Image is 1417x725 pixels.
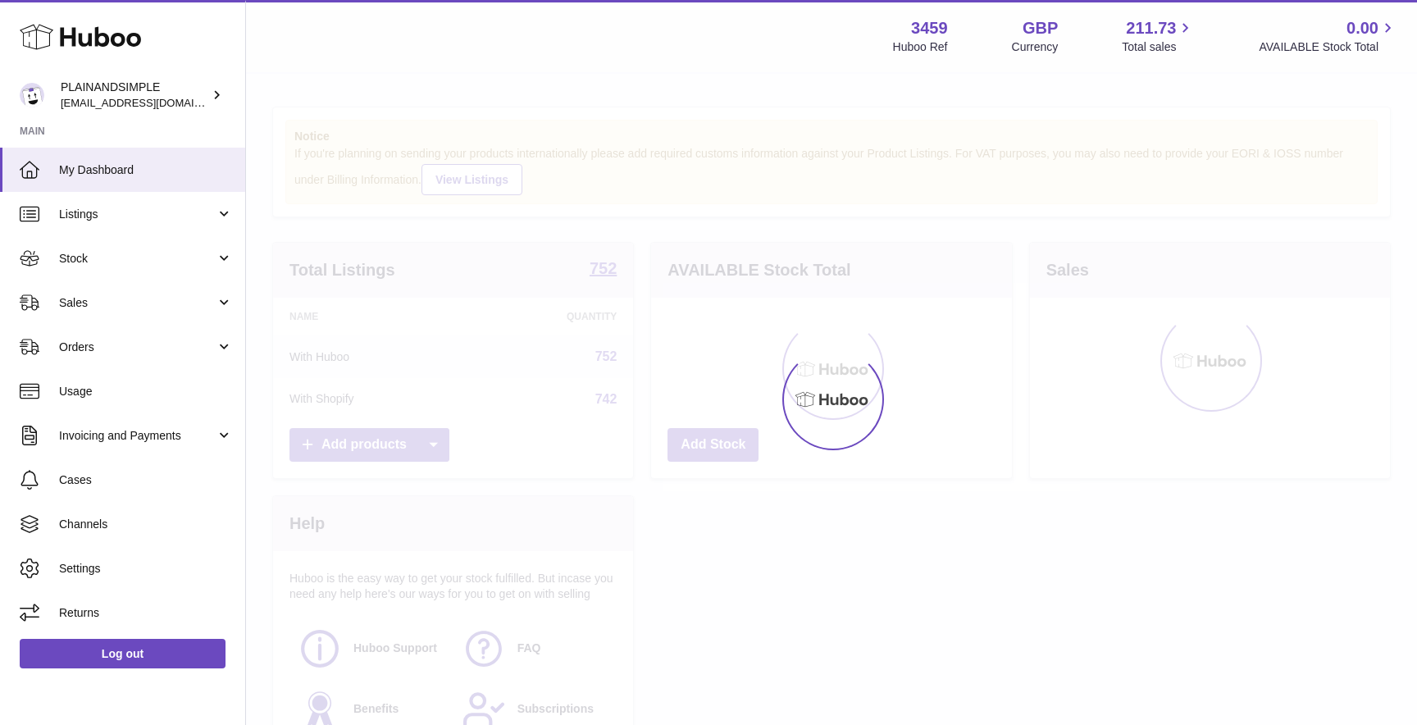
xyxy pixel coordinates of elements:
[1259,39,1397,55] span: AVAILABLE Stock Total
[59,472,233,488] span: Cases
[59,340,216,355] span: Orders
[61,96,241,109] span: [EMAIL_ADDRESS][DOMAIN_NAME]
[911,17,948,39] strong: 3459
[1346,17,1378,39] span: 0.00
[59,207,216,222] span: Listings
[1023,17,1058,39] strong: GBP
[1122,39,1195,55] span: Total sales
[1122,17,1195,55] a: 211.73 Total sales
[59,251,216,267] span: Stock
[1126,17,1176,39] span: 211.73
[59,295,216,311] span: Sales
[61,80,208,111] div: PLAINANDSIMPLE
[59,605,233,621] span: Returns
[59,517,233,532] span: Channels
[59,162,233,178] span: My Dashboard
[59,428,216,444] span: Invoicing and Payments
[59,561,233,577] span: Settings
[20,639,226,668] a: Log out
[20,83,44,107] img: duco@plainandsimple.com
[893,39,948,55] div: Huboo Ref
[1259,17,1397,55] a: 0.00 AVAILABLE Stock Total
[1012,39,1059,55] div: Currency
[59,384,233,399] span: Usage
